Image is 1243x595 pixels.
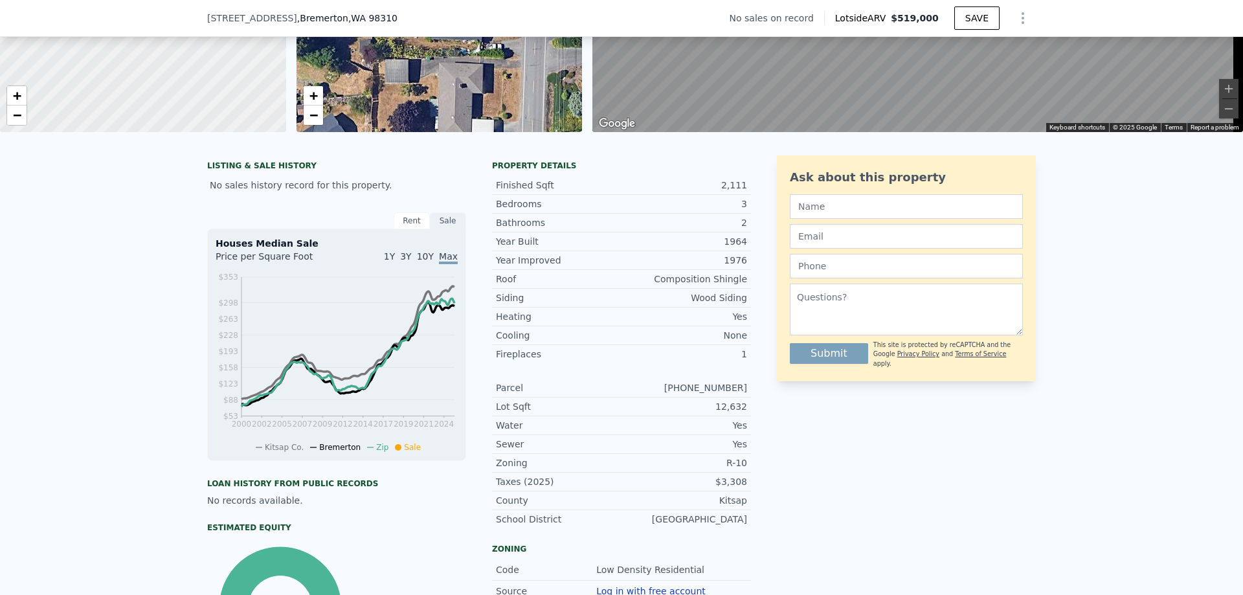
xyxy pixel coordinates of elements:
[621,197,747,210] div: 3
[1049,123,1105,132] button: Keyboard shortcuts
[897,350,939,357] a: Privacy Policy
[1191,124,1239,131] a: Report a problem
[384,251,395,262] span: 1Y
[297,12,398,25] span: , Bremerton
[790,168,1023,186] div: Ask about this property
[596,563,707,576] div: Low Density Residential
[621,310,747,323] div: Yes
[596,115,638,132] a: Open this area in Google Maps (opens a new window)
[496,329,621,342] div: Cooling
[621,438,747,451] div: Yes
[272,420,292,429] tspan: 2005
[790,194,1023,219] input: Name
[218,379,238,388] tspan: $123
[496,438,621,451] div: Sewer
[496,475,621,488] div: Taxes (2025)
[207,161,466,174] div: LISTING & SALE HISTORY
[891,13,939,23] span: $519,000
[496,456,621,469] div: Zoning
[218,331,238,340] tspan: $228
[496,291,621,304] div: Siding
[252,420,272,429] tspan: 2002
[496,254,621,267] div: Year Improved
[621,348,747,361] div: 1
[232,420,252,429] tspan: 2000
[304,106,323,125] a: Zoom out
[1113,124,1157,131] span: © 2025 Google
[621,254,747,267] div: 1976
[496,235,621,248] div: Year Built
[496,310,621,323] div: Heating
[207,494,466,507] div: No records available.
[218,298,238,308] tspan: $298
[790,343,868,364] button: Submit
[496,179,621,192] div: Finished Sqft
[404,443,421,452] span: Sale
[218,363,238,372] tspan: $158
[218,273,238,282] tspan: $353
[394,212,430,229] div: Rent
[207,478,466,489] div: Loan history from public records
[873,341,1023,368] div: This site is protected by reCAPTCHA and the Google and apply.
[218,347,238,356] tspan: $193
[790,224,1023,249] input: Email
[319,443,361,452] span: Bremerton
[207,522,466,533] div: Estimated Equity
[496,381,621,394] div: Parcel
[496,216,621,229] div: Bathrooms
[374,420,394,429] tspan: 2017
[621,216,747,229] div: 2
[348,13,398,23] span: , WA 98310
[621,419,747,432] div: Yes
[730,12,824,25] div: No sales on record
[304,86,323,106] a: Zoom in
[394,420,414,429] tspan: 2019
[496,494,621,507] div: County
[621,475,747,488] div: $3,308
[835,12,891,25] span: Lotside ARV
[13,87,21,104] span: +
[496,348,621,361] div: Fireplaces
[218,315,238,324] tspan: $263
[13,107,21,123] span: −
[1010,5,1036,31] button: Show Options
[223,412,238,421] tspan: $53
[496,419,621,432] div: Water
[1219,79,1238,98] button: Zoom in
[7,106,27,125] a: Zoom out
[376,443,388,452] span: Zip
[434,420,454,429] tspan: 2024
[216,250,337,271] div: Price per Square Foot
[596,115,638,132] img: Google
[309,87,317,104] span: +
[313,420,333,429] tspan: 2009
[621,494,747,507] div: Kitsap
[207,174,466,197] div: No sales history record for this property.
[430,212,466,229] div: Sale
[496,513,621,526] div: School District
[207,12,297,25] span: [STREET_ADDRESS]
[621,273,747,286] div: Composition Shingle
[621,456,747,469] div: R-10
[7,86,27,106] a: Zoom in
[400,251,411,262] span: 3Y
[621,291,747,304] div: Wood Siding
[414,420,434,429] tspan: 2021
[417,251,434,262] span: 10Y
[496,197,621,210] div: Bedrooms
[496,273,621,286] div: Roof
[223,396,238,405] tspan: $88
[621,381,747,394] div: [PHONE_NUMBER]
[265,443,304,452] span: Kitsap Co.
[496,400,621,413] div: Lot Sqft
[353,420,373,429] tspan: 2014
[1219,99,1238,118] button: Zoom out
[496,563,596,576] div: Code
[954,6,1000,30] button: SAVE
[309,107,317,123] span: −
[621,400,747,413] div: 12,632
[492,544,751,554] div: Zoning
[1165,124,1183,131] a: Terms (opens in new tab)
[621,235,747,248] div: 1964
[439,251,458,264] span: Max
